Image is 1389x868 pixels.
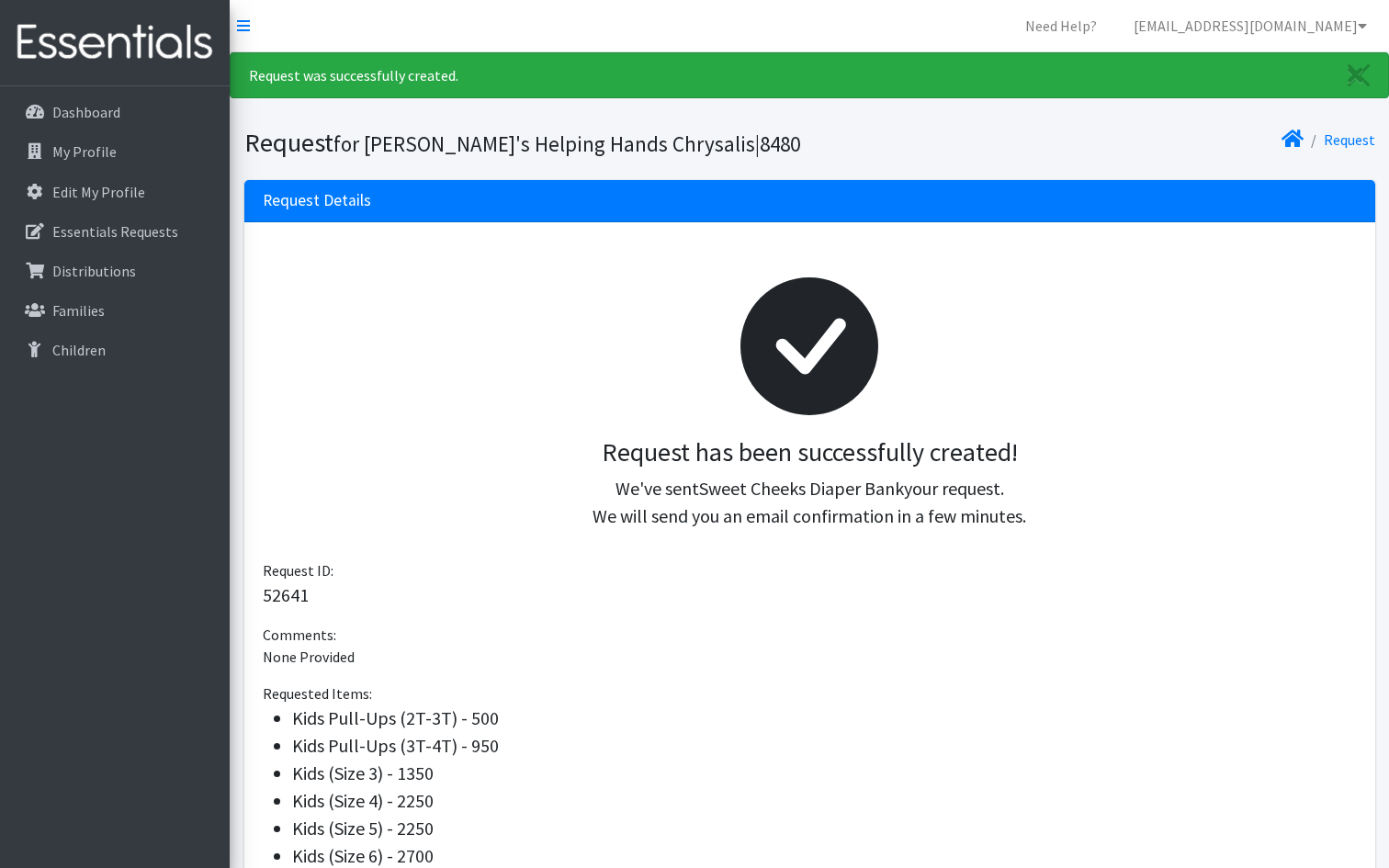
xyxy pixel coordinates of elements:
img: HumanEssentials [7,12,222,73]
p: Essentials Requests [52,222,178,241]
p: Edit My Profile [52,183,145,201]
h3: Request Details [263,191,371,210]
span: Requested Items: [263,684,372,703]
a: Edit My Profile [7,174,222,210]
a: Children [7,332,222,368]
p: Distributions [52,262,136,280]
li: Kids (Size 5) - 2250 [292,815,1357,842]
h3: Request has been successfully created! [277,437,1342,468]
p: We've sent your request. We will send you an email confirmation in a few minutes. [277,475,1342,530]
h1: Request [244,127,803,159]
li: Kids (Size 3) - 1350 [292,760,1357,787]
p: 52641 [263,581,1357,609]
div: Request was successfully created. [230,52,1389,98]
li: Kids (Size 4) - 2250 [292,787,1357,815]
p: Dashboard [52,103,120,121]
a: Close [1329,53,1388,97]
span: Request ID: [263,561,333,580]
p: Families [52,301,105,320]
li: Kids Pull-Ups (2T-3T) - 500 [292,705,1357,732]
a: Essentials Requests [7,213,222,250]
span: Comments: [263,626,336,644]
a: Distributions [7,253,222,289]
a: Dashboard [7,94,222,130]
p: Children [52,341,106,359]
li: Kids Pull-Ups (3T-4T) - 950 [292,732,1357,760]
small: for [PERSON_NAME]'s Helping Hands Chrysalis|8480 [333,130,800,157]
a: Request [1324,130,1375,149]
span: Sweet Cheeks Diaper Bank [699,477,904,500]
a: Need Help? [1011,7,1112,44]
a: [EMAIL_ADDRESS][DOMAIN_NAME] [1119,7,1382,44]
span: None Provided [263,648,355,666]
a: My Profile [7,133,222,170]
a: Families [7,292,222,329]
p: My Profile [52,142,117,161]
